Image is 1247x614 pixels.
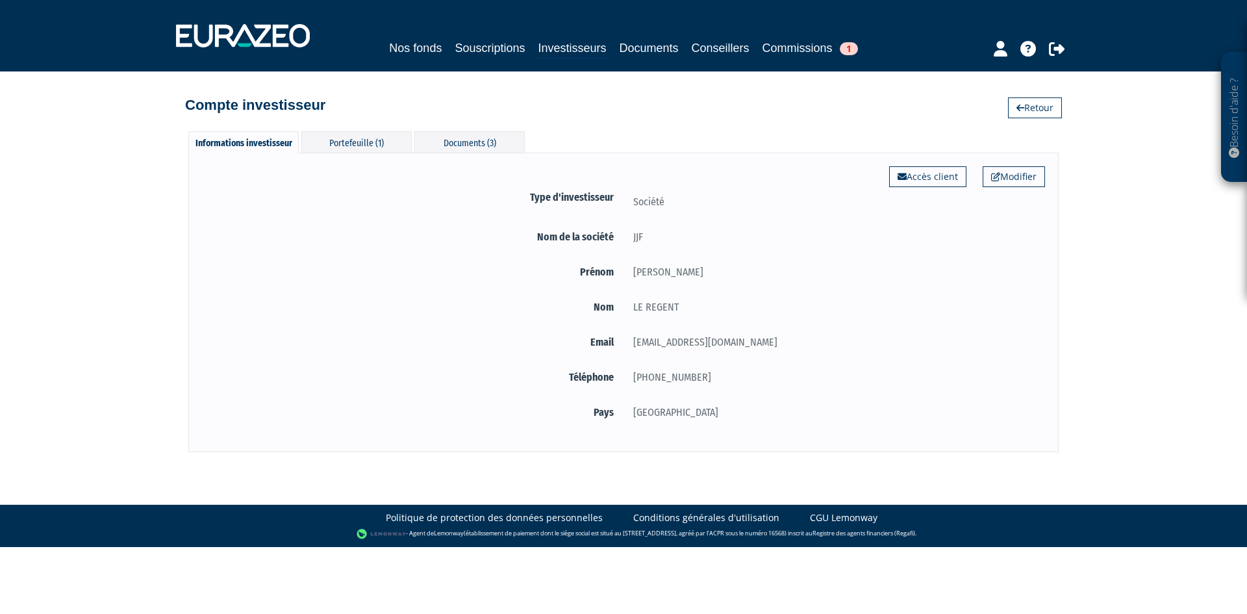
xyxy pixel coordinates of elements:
[623,334,1045,350] div: [EMAIL_ADDRESS][DOMAIN_NAME]
[202,404,623,420] label: Pays
[202,299,623,315] label: Nom
[633,511,779,524] a: Conditions générales d'utilisation
[762,39,858,57] a: Commissions1
[176,24,310,47] img: 1732889491-logotype_eurazeo_blanc_rvb.png
[623,299,1045,315] div: LE REGENT
[414,131,525,153] div: Documents (3)
[202,189,623,205] label: Type d'investisseur
[889,166,966,187] a: Accès client
[623,264,1045,280] div: [PERSON_NAME]
[357,528,407,541] img: logo-lemonway.png
[455,39,525,57] a: Souscriptions
[434,530,464,538] a: Lemonway
[386,511,603,524] a: Politique de protection des données personnelles
[202,229,623,245] label: Nom de la société
[812,530,915,538] a: Registre des agents financiers (Regafi)
[1008,97,1062,118] a: Retour
[692,39,749,57] a: Conseillers
[840,42,858,55] span: 1
[202,369,623,385] label: Téléphone
[202,264,623,280] label: Prénom
[623,229,1045,245] div: JJF
[620,39,679,57] a: Documents
[301,131,412,153] div: Portefeuille (1)
[1227,59,1242,176] p: Besoin d'aide ?
[188,131,299,153] div: Informations investisseur
[623,194,1045,210] div: Société
[983,166,1045,187] a: Modifier
[13,528,1234,541] div: - Agent de (établissement de paiement dont le siège social est situé au [STREET_ADDRESS], agréé p...
[389,39,442,57] a: Nos fonds
[623,369,1045,385] div: [PHONE_NUMBER]
[538,39,606,59] a: Investisseurs
[202,334,623,350] label: Email
[810,511,877,524] a: CGU Lemonway
[185,97,325,113] h4: Compte investisseur
[623,404,1045,420] div: [GEOGRAPHIC_DATA]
